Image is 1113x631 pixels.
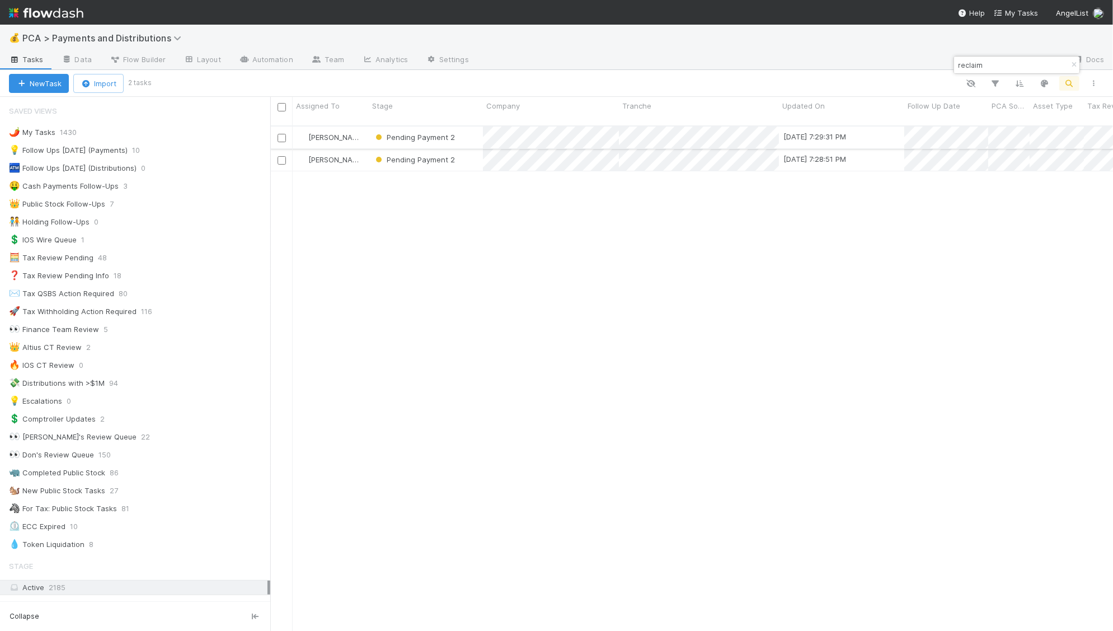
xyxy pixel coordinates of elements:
div: IOS Wire Queue [9,233,77,247]
span: 🦏 [9,468,20,477]
span: PCA > Payments and Distributions [22,32,187,44]
span: 22 [141,430,161,444]
a: Team [302,52,353,69]
span: 💧 [9,539,20,549]
div: Follow Ups [DATE] (Payments) [9,143,128,157]
a: Docs [1064,52,1113,69]
img: avatar_705b8750-32ac-4031-bf5f-ad93a4909bc8.png [298,155,307,164]
span: 3 [123,179,139,193]
span: 86 [110,466,130,480]
span: Flow Builder [110,54,166,65]
a: Data [53,52,101,69]
div: Help [958,7,985,18]
div: ECC Expired [9,520,65,534]
span: 🔥 [9,360,20,370]
span: 🚀 [9,306,20,316]
span: 💲 [9,414,20,423]
span: 🦓 [9,503,20,513]
span: 5 [104,322,119,336]
div: Token Liquidation [9,537,84,551]
span: 0 [67,394,82,408]
span: 🌶️ [9,127,20,137]
div: [PERSON_NAME]'s Review Queue [9,430,137,444]
span: 👀 [9,324,20,334]
div: Finance Team Review [9,322,99,336]
span: My Tasks [994,8,1038,17]
span: Assigned To [296,100,340,111]
span: Tasks [9,54,44,65]
span: 18 [114,269,133,283]
input: Search... [956,58,1068,72]
span: 2 [86,340,102,354]
span: 💡 [9,145,20,155]
span: Tranche [622,100,651,111]
div: New Public Stock Tasks [9,484,105,498]
span: 💲 [9,235,20,244]
div: Tax Review Pending Info [9,269,109,283]
span: 💡 [9,396,20,405]
img: avatar_c6c9a18c-a1dc-4048-8eac-219674057138.png [1093,8,1104,19]
span: 2185 [49,583,65,592]
span: 0 [79,358,95,372]
span: ❓ [9,270,20,280]
div: Follow Ups [DATE] (Distributions) [9,161,137,175]
div: Comptroller Updates [9,412,96,426]
div: Completed Public Stock [9,466,105,480]
span: 👑 [9,199,20,208]
span: 0 [141,161,157,175]
img: avatar_705b8750-32ac-4031-bf5f-ad93a4909bc8.png [298,133,307,142]
div: Distributions with >$1M [9,376,105,390]
span: 94 [109,376,129,390]
input: Toggle Row Selected [278,134,286,142]
a: Layout [175,52,230,69]
input: Toggle Row Selected [278,156,286,165]
span: 0 [94,215,110,229]
span: AngelList [1056,8,1088,17]
span: 150 [98,448,122,462]
button: Import [73,74,124,93]
div: Holding Follow-Ups [9,215,90,229]
div: Tax Withholding Action Required [9,305,137,319]
span: 80 [119,287,139,301]
span: 1430 [60,125,88,139]
div: Tax Review Pending [9,251,93,265]
div: [DATE] 7:29:31 PM [783,131,846,142]
a: Settings [417,52,478,69]
span: Pending payment [9,599,84,613]
span: Saved Views [9,100,57,122]
span: Pending Payment 2 [387,133,455,142]
a: Analytics [353,52,417,69]
span: 10 [132,143,151,157]
span: 👑 [9,342,20,352]
div: [DATE] 7:28:51 PM [783,153,846,165]
span: Company [486,100,520,111]
span: 👀 [9,450,20,459]
small: 2 tasks [128,78,152,88]
span: 2 [100,412,116,426]
div: Active [9,581,267,595]
div: Public Stock Follow-Ups [9,197,105,211]
span: 8 [89,537,105,551]
span: Updated On [782,100,825,111]
span: [PERSON_NAME] [308,133,365,142]
span: PCA Source [992,100,1027,111]
a: Automation [230,52,302,69]
span: 🏧 [9,163,20,172]
span: Asset Type [1033,100,1073,111]
span: ✉️ [9,288,20,298]
div: IOS CT Review [9,358,74,372]
div: Altius CT Review [9,340,82,354]
button: NewTask [9,74,69,93]
div: Tax QSBS Action Required [9,287,114,301]
span: [PERSON_NAME] [308,155,365,164]
div: Don's Review Queue [9,448,94,462]
span: 116 [141,305,163,319]
span: 10 [70,520,89,534]
span: 1 [81,233,96,247]
span: 81 [121,502,140,516]
span: Stage [9,555,33,577]
span: 💰 [9,33,20,43]
span: 💸 [9,378,20,387]
img: logo-inverted-e16ddd16eac7371096b0.svg [9,3,83,22]
span: ⏲️ [9,521,20,531]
